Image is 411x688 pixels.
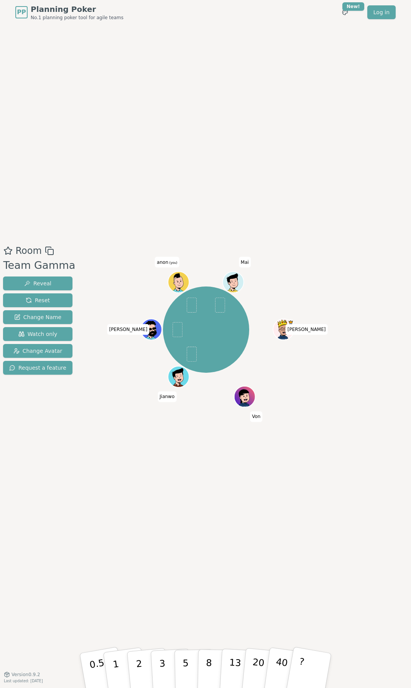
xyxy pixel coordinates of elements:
[18,330,58,338] span: Watch only
[14,313,61,321] span: Change Name
[3,277,72,290] button: Reveal
[3,327,72,341] button: Watch only
[168,261,178,265] span: (you)
[4,679,43,683] span: Last updated: [DATE]
[107,324,150,335] span: Click to change your name
[250,411,262,422] span: Click to change your name
[158,392,176,402] span: Click to change your name
[342,2,364,11] div: New!
[12,672,40,678] span: Version 0.9.2
[155,257,179,268] span: Click to change your name
[169,272,189,292] button: Click to change your avatar
[13,347,62,355] span: Change Avatar
[15,4,123,21] a: PPPlanning PokerNo.1 planning poker tool for agile teams
[288,320,294,325] span: Ken is the host
[3,310,72,324] button: Change Name
[3,258,76,273] div: Team Gamma
[367,5,396,19] a: Log in
[3,244,13,258] button: Add as favourite
[24,280,51,287] span: Reveal
[3,361,72,375] button: Request a feature
[31,15,123,21] span: No.1 planning poker tool for agile teams
[3,293,72,307] button: Reset
[338,5,352,19] button: New!
[4,672,40,678] button: Version0.9.2
[31,4,123,15] span: Planning Poker
[16,244,42,258] span: Room
[17,8,26,17] span: PP
[3,344,72,358] button: Change Avatar
[239,257,251,268] span: Click to change your name
[286,324,328,335] span: Click to change your name
[26,296,50,304] span: Reset
[9,364,66,372] span: Request a feature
